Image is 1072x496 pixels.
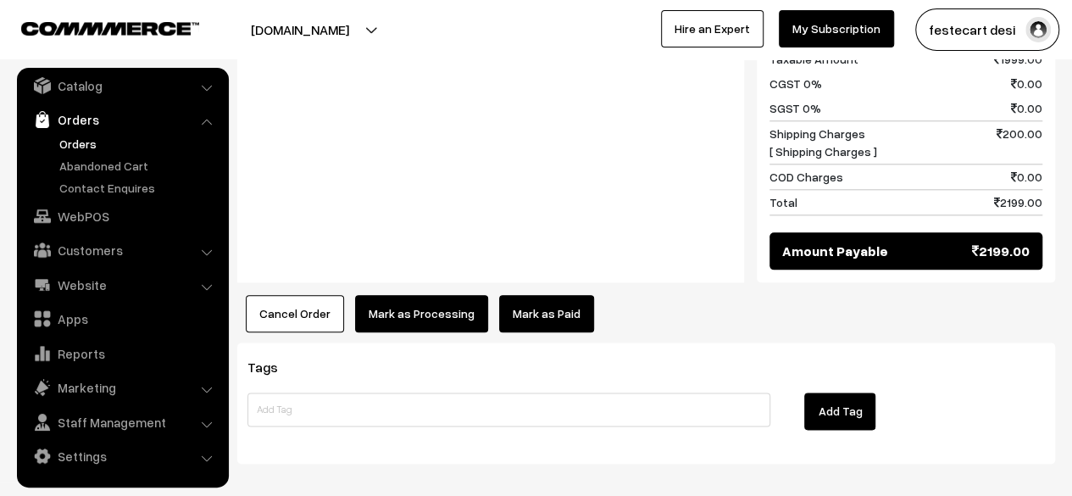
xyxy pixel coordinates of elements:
[55,179,223,197] a: Contact Enquires
[21,338,223,369] a: Reports
[661,10,764,47] a: Hire an Expert
[247,359,298,376] span: Tags
[21,17,169,37] a: COMMMERCE
[21,304,223,334] a: Apps
[994,193,1042,211] span: 2199.00
[21,70,223,101] a: Catalog
[972,241,1030,261] span: 2199.00
[21,270,223,300] a: Website
[21,104,223,135] a: Orders
[779,10,894,47] a: My Subscription
[55,135,223,153] a: Orders
[769,168,843,186] span: COD Charges
[355,295,488,332] button: Mark as Processing
[1011,99,1042,117] span: 0.00
[1025,17,1051,42] img: user
[21,441,223,471] a: Settings
[499,295,594,332] a: Mark as Paid
[1011,75,1042,92] span: 0.00
[247,393,770,426] input: Add Tag
[55,157,223,175] a: Abandoned Cart
[804,393,875,430] button: Add Tag
[21,22,199,35] img: COMMMERCE
[192,8,408,51] button: [DOMAIN_NAME]
[769,99,821,117] span: SGST 0%
[769,193,797,211] span: Total
[21,235,223,265] a: Customers
[21,201,223,231] a: WebPOS
[21,407,223,437] a: Staff Management
[21,372,223,403] a: Marketing
[915,8,1059,51] button: festecart desi
[769,125,877,160] span: Shipping Charges [ Shipping Charges ]
[246,295,344,332] button: Cancel Order
[769,75,822,92] span: CGST 0%
[1011,168,1042,186] span: 0.00
[997,125,1042,160] span: 200.00
[782,241,888,261] span: Amount Payable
